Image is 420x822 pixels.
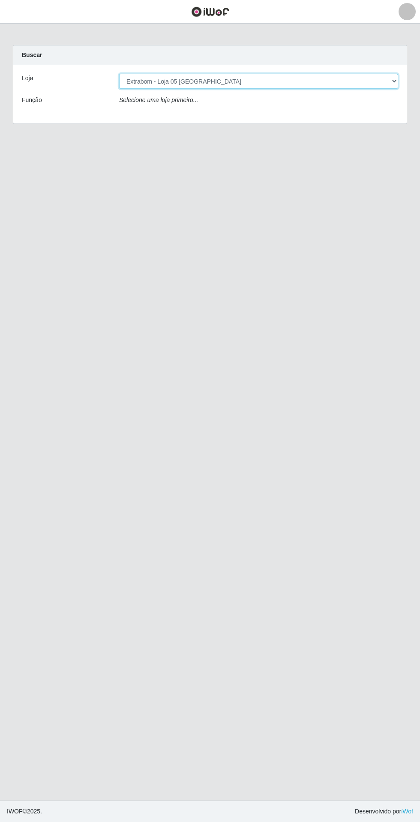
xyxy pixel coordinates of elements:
img: CoreUI Logo [191,6,229,17]
span: IWOF [7,808,23,815]
span: © 2025 . [7,807,42,816]
a: iWof [401,808,413,815]
label: Função [22,96,42,105]
span: Desenvolvido por [355,807,413,816]
strong: Buscar [22,51,42,58]
label: Loja [22,74,33,83]
i: Selecione uma loja primeiro... [119,96,198,103]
